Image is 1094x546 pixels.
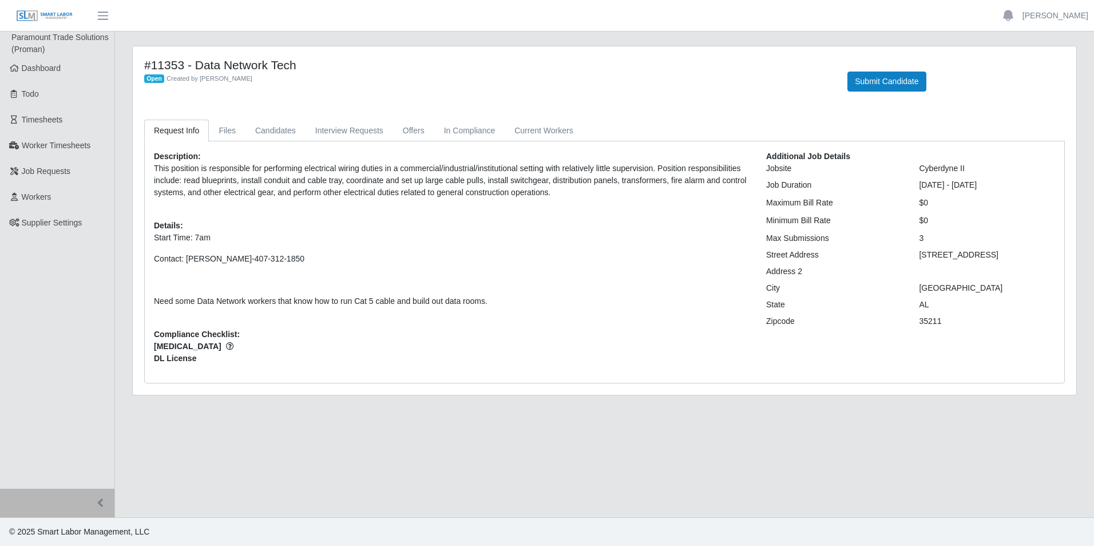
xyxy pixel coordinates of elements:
span: Paramount Trade Solutions (Proman) [11,33,109,54]
div: Minimum Bill Rate [758,215,911,227]
div: Zipcode [758,315,911,327]
a: Request Info [144,120,209,142]
a: Offers [393,120,434,142]
span: Job Requests [22,167,71,176]
div: Address 2 [758,266,911,278]
a: Current Workers [505,120,582,142]
div: Maximum Bill Rate [758,197,911,209]
span: Todo [22,89,39,98]
p: Start Time: 7am [154,232,749,244]
div: Job Duration [758,179,911,191]
div: City [758,282,911,294]
a: Interview Requests [306,120,393,142]
div: 35211 [910,315,1064,327]
span: Open [144,74,164,84]
button: Submit Candidate [847,72,926,92]
b: Details: [154,221,183,230]
div: [STREET_ADDRESS] [910,249,1064,261]
span: Created by [PERSON_NAME] [167,75,252,82]
span: © 2025 Smart Labor Management, LLC [9,527,149,536]
div: $0 [910,197,1064,209]
span: DL License [154,353,749,365]
a: Candidates [245,120,306,142]
span: [MEDICAL_DATA] [154,341,749,353]
div: AL [910,299,1064,311]
p: Contact: [PERSON_NAME]-407-312-1850 [154,253,749,265]
div: [DATE] - [DATE] [910,179,1064,191]
div: 3 [910,232,1064,244]
div: Street Address [758,249,911,261]
b: Description: [154,152,201,161]
span: Workers [22,192,51,201]
div: Jobsite [758,163,911,175]
div: $0 [910,215,1064,227]
div: Max Submissions [758,232,911,244]
p: This position is responsible for performing electrical wiring duties in a commercial/industrial/i... [154,163,749,199]
a: In Compliance [434,120,505,142]
a: Files [209,120,245,142]
span: Worker Timesheets [22,141,90,150]
b: Additional Job Details [766,152,850,161]
span: Supplier Settings [22,218,82,227]
a: [PERSON_NAME] [1022,10,1088,22]
div: [GEOGRAPHIC_DATA] [910,282,1064,294]
div: State [758,299,911,311]
b: Compliance Checklist: [154,330,240,339]
span: Timesheets [22,115,63,124]
div: Cyberdyne II [910,163,1064,175]
p: Need some Data Network workers that know how to run Cat 5 cable and build out data rooms. [154,295,749,307]
span: Dashboard [22,64,61,73]
img: SLM Logo [16,10,73,22]
h4: #11353 - Data Network Tech [144,58,830,72]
